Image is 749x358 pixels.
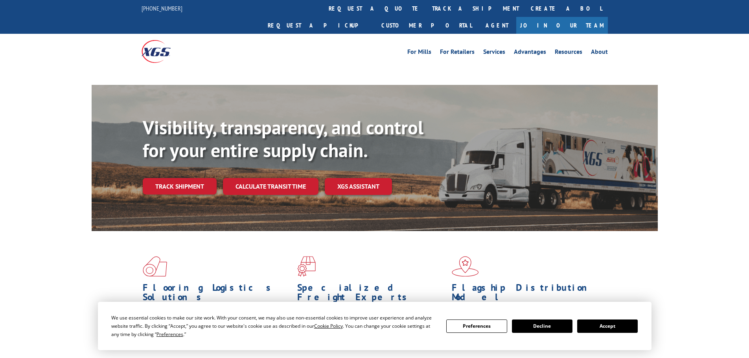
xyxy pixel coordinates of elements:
[142,4,182,12] a: [PHONE_NUMBER]
[98,302,651,350] div: Cookie Consent Prompt
[375,17,478,34] a: Customer Portal
[262,17,375,34] a: Request a pickup
[452,256,479,277] img: xgs-icon-flagship-distribution-model-red
[514,49,546,57] a: Advantages
[591,49,608,57] a: About
[483,49,505,57] a: Services
[143,178,217,195] a: Track shipment
[452,283,600,306] h1: Flagship Distribution Model
[478,17,516,34] a: Agent
[223,178,318,195] a: Calculate transit time
[440,49,475,57] a: For Retailers
[577,319,638,333] button: Accept
[297,283,446,306] h1: Specialized Freight Experts
[325,178,392,195] a: XGS ASSISTANT
[111,314,437,338] div: We use essential cookies to make our site work. With your consent, we may also use non-essential ...
[446,319,507,333] button: Preferences
[407,49,431,57] a: For Mills
[156,331,183,338] span: Preferences
[143,115,423,162] b: Visibility, transparency, and control for your entire supply chain.
[314,323,343,329] span: Cookie Policy
[555,49,582,57] a: Resources
[143,283,291,306] h1: Flooring Logistics Solutions
[297,256,316,277] img: xgs-icon-focused-on-flooring-red
[143,256,167,277] img: xgs-icon-total-supply-chain-intelligence-red
[516,17,608,34] a: Join Our Team
[512,319,572,333] button: Decline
